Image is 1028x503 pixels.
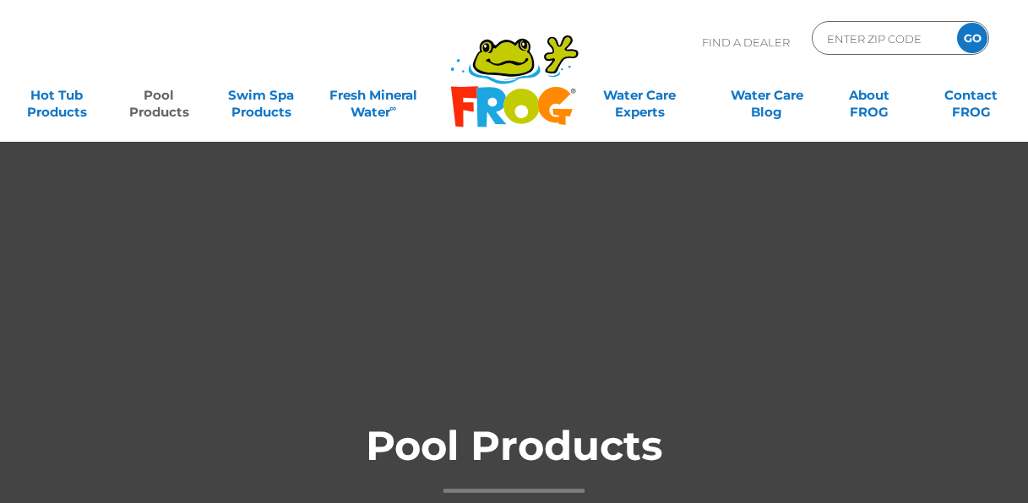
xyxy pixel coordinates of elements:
[390,102,397,114] sup: ∞
[119,78,199,112] a: PoolProducts
[829,78,909,112] a: AboutFROG
[825,26,939,51] input: Zip Code Form
[727,78,807,112] a: Water CareBlog
[221,78,301,112] a: Swim SpaProducts
[957,23,987,53] input: GO
[177,424,852,493] h1: Pool Products
[702,21,790,63] p: Find A Dealer
[17,78,96,112] a: Hot TubProducts
[932,78,1011,112] a: ContactFROG
[324,78,423,112] a: Fresh MineralWater∞
[575,78,704,112] a: Water CareExperts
